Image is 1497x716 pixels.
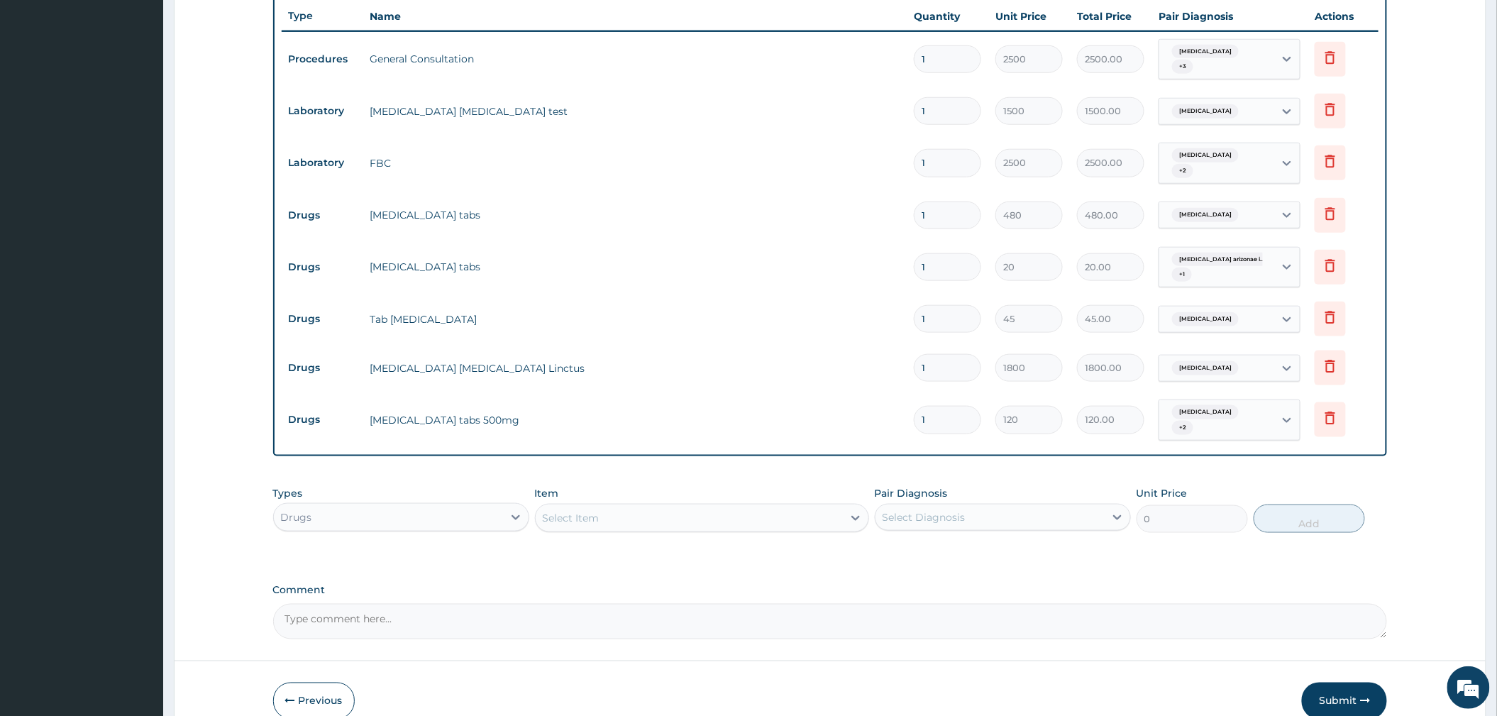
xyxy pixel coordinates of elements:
label: Types [273,488,303,500]
td: Procedures [282,46,363,72]
span: [MEDICAL_DATA] [1172,104,1239,119]
span: [MEDICAL_DATA] [1172,361,1239,375]
td: Tab [MEDICAL_DATA] [363,305,907,334]
span: [MEDICAL_DATA] arizonae i... [1172,253,1271,267]
label: Comment [273,584,1388,596]
span: [MEDICAL_DATA] [1172,148,1239,163]
td: FBC [363,149,907,177]
td: Laboratory [282,98,363,124]
td: [MEDICAL_DATA] [MEDICAL_DATA] Linctus [363,354,907,382]
textarea: Type your message and hit 'Enter' [7,387,270,437]
td: Laboratory [282,150,363,176]
button: Add [1254,505,1365,533]
label: Pair Diagnosis [875,486,948,500]
th: Unit Price [988,2,1070,31]
label: Unit Price [1137,486,1188,500]
td: General Consultation [363,45,907,73]
div: Drugs [281,510,312,524]
div: Select Diagnosis [883,510,966,524]
div: Select Item [543,511,600,525]
td: Drugs [282,407,363,433]
div: Minimize live chat window [233,7,267,41]
td: Drugs [282,306,363,332]
span: [MEDICAL_DATA] [1172,312,1239,326]
th: Pair Diagnosis [1151,2,1308,31]
span: + 2 [1172,164,1193,178]
td: [MEDICAL_DATA] [MEDICAL_DATA] test [363,97,907,126]
th: Actions [1308,2,1379,31]
label: Item [535,486,559,500]
td: [MEDICAL_DATA] tabs [363,201,907,229]
span: [MEDICAL_DATA] [1172,45,1239,59]
span: + 2 [1172,421,1193,435]
span: + 1 [1172,268,1192,282]
th: Total Price [1070,2,1151,31]
td: Drugs [282,254,363,280]
span: [MEDICAL_DATA] [1172,405,1239,419]
td: Drugs [282,355,363,381]
span: We're online! [82,179,196,322]
span: + 3 [1172,60,1193,74]
span: [MEDICAL_DATA] [1172,208,1239,222]
th: Name [363,2,907,31]
td: [MEDICAL_DATA] tabs 500mg [363,406,907,434]
td: [MEDICAL_DATA] tabs [363,253,907,281]
div: Chat with us now [74,79,238,98]
td: Drugs [282,202,363,228]
th: Quantity [907,2,988,31]
img: d_794563401_company_1708531726252_794563401 [26,71,57,106]
th: Type [282,3,363,29]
